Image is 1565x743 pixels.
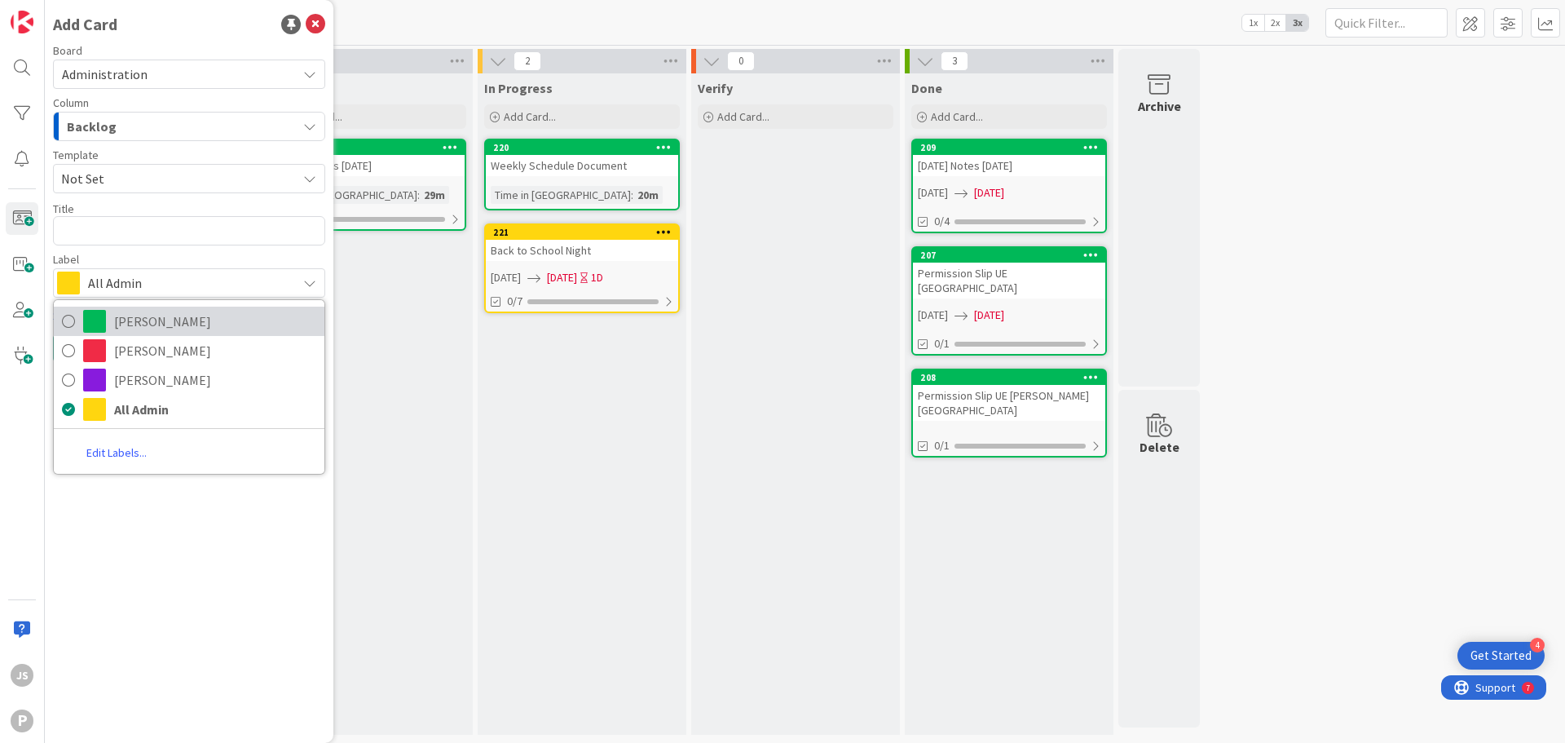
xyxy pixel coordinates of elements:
[484,223,680,313] a: 221Back to School Night[DATE][DATE]1D0/7
[1242,15,1264,31] span: 1x
[913,155,1105,176] div: [DATE] Notes [DATE]
[913,263,1105,299] div: Permission Slip UE [GEOGRAPHIC_DATA]
[272,140,465,176] div: 219[DATE] Notes [DATE]
[53,254,79,265] span: Label
[53,97,89,108] span: Column
[484,139,680,210] a: 220Weekly Schedule DocumentTime in [GEOGRAPHIC_DATA]:20m
[85,7,89,20] div: 7
[417,186,420,204] span: :
[1264,15,1286,31] span: 2x
[114,368,316,392] span: [PERSON_NAME]
[1138,96,1181,116] div: Archive
[67,116,117,137] span: Backlog
[53,201,74,216] label: Title
[920,250,1105,261] div: 207
[114,309,316,334] span: [PERSON_NAME]
[54,395,324,424] a: All Admin
[53,12,117,37] div: Add Card
[911,80,942,96] span: Done
[913,140,1105,176] div: 209[DATE] Notes [DATE]
[54,438,179,467] a: Edit Labels...
[913,385,1105,421] div: Permission Slip UE [PERSON_NAME][GEOGRAPHIC_DATA]
[11,710,33,732] div: P
[918,307,948,324] span: [DATE]
[911,139,1107,233] a: 209[DATE] Notes [DATE][DATE][DATE]0/4
[913,370,1105,385] div: 208
[53,112,325,141] button: Backlog
[974,184,1004,201] span: [DATE]
[1140,437,1179,457] div: Delete
[272,155,465,176] div: [DATE] Notes [DATE]
[504,109,556,124] span: Add Card...
[727,51,755,71] span: 0
[114,397,316,422] span: All Admin
[486,140,678,155] div: 220
[493,142,678,153] div: 220
[486,155,678,176] div: Weekly Schedule Document
[53,149,99,161] span: Template
[920,142,1105,153] div: 209
[931,109,983,124] span: Add Card...
[280,142,465,153] div: 219
[62,66,148,82] span: Administration
[934,437,950,454] span: 0/1
[420,186,449,204] div: 29m
[913,370,1105,421] div: 208Permission Slip UE [PERSON_NAME][GEOGRAPHIC_DATA]
[484,80,553,96] span: In Progress
[934,213,950,230] span: 0/4
[974,307,1004,324] span: [DATE]
[34,2,74,22] span: Support
[11,11,33,33] img: Visit kanbanzone.com
[54,365,324,395] a: [PERSON_NAME]
[61,168,284,189] span: Not Set
[698,80,733,96] span: Verify
[911,246,1107,356] a: 207Permission Slip UE [GEOGRAPHIC_DATA][DATE][DATE]0/1
[514,51,541,71] span: 2
[633,186,663,204] div: 20m
[941,51,968,71] span: 3
[114,338,316,363] span: [PERSON_NAME]
[1325,8,1448,38] input: Quick Filter...
[277,186,417,204] div: Time in [GEOGRAPHIC_DATA]
[1530,638,1545,652] div: 4
[54,307,324,336] a: [PERSON_NAME]
[11,664,33,687] div: JS
[486,225,678,261] div: 221Back to School Night
[1457,642,1545,670] div: Open Get Started checklist, remaining modules: 4
[507,293,522,310] span: 0/7
[717,109,769,124] span: Add Card...
[486,225,678,240] div: 221
[486,240,678,261] div: Back to School Night
[913,140,1105,155] div: 209
[491,269,521,286] span: [DATE]
[491,186,631,204] div: Time in [GEOGRAPHIC_DATA]
[913,248,1105,299] div: 207Permission Slip UE [GEOGRAPHIC_DATA]
[53,45,82,56] span: Board
[493,227,678,238] div: 221
[54,336,324,365] a: [PERSON_NAME]
[631,186,633,204] span: :
[271,139,466,231] a: 219[DATE] Notes [DATE]Time in [GEOGRAPHIC_DATA]:29m0/2
[911,369,1107,458] a: 208Permission Slip UE [PERSON_NAME][GEOGRAPHIC_DATA]0/1
[1286,15,1308,31] span: 3x
[272,140,465,155] div: 219
[1470,648,1532,664] div: Get Started
[920,372,1105,383] div: 208
[913,248,1105,263] div: 207
[934,335,950,352] span: 0/1
[591,269,603,286] div: 1D
[88,272,289,294] span: All Admin
[918,184,948,201] span: [DATE]
[547,269,577,286] span: [DATE]
[486,140,678,176] div: 220Weekly Schedule Document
